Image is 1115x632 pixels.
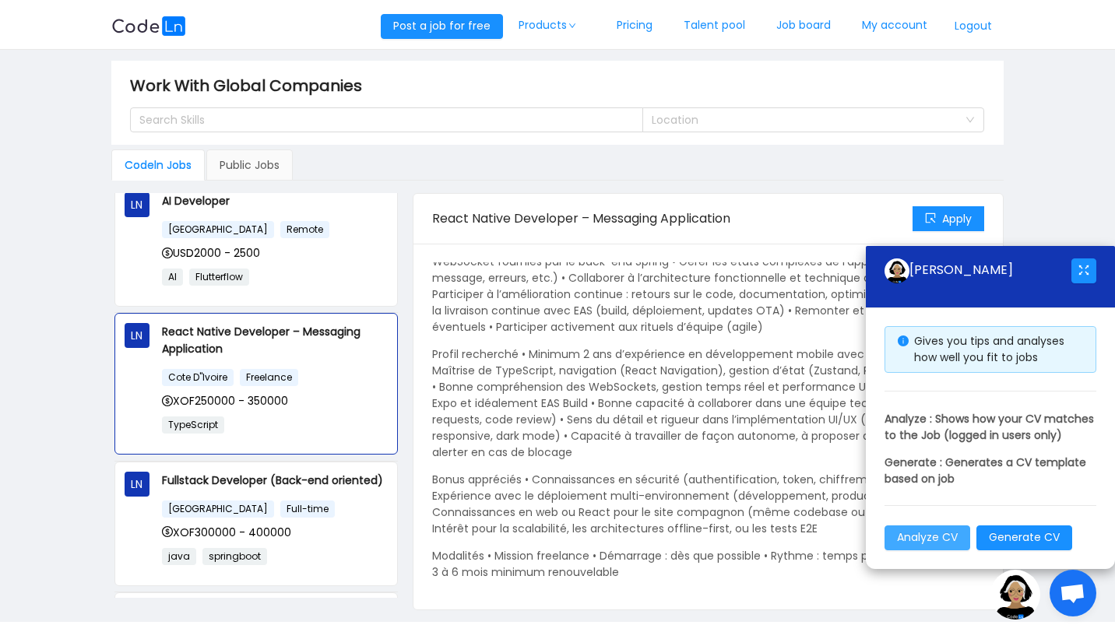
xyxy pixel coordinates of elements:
[162,269,183,286] span: AI
[976,525,1072,550] button: Generate CV
[162,416,224,434] span: TypeScript
[131,192,142,217] span: LN
[162,525,291,540] span: XOF300000 - 400000
[189,269,249,286] span: Flutterflow
[240,369,298,386] span: Freelance
[885,525,970,550] button: Analyze CV
[139,112,620,128] div: Search Skills
[162,500,274,518] span: [GEOGRAPHIC_DATA]
[432,221,983,335] p: Missions • Développer les interfaces mobiles en React Native selon les maquettes fournies • Implé...
[432,548,983,581] p: Modalités • Mission freelance • Démarrage : dès que possible • Rythme : temps plein • Durée estim...
[914,333,1064,365] span: Gives you tips and analyses how well you fit to jobs
[162,192,388,209] p: AI Developer
[966,115,975,126] i: icon: down
[131,323,142,348] span: LN
[568,22,577,30] i: icon: down
[111,16,186,36] img: logobg.f302741d.svg
[885,455,1096,487] p: Generate : Generates a CV template based on job
[162,393,288,409] span: XOF250000 - 350000
[885,258,909,283] img: ground.ddcf5dcf.png
[162,221,274,238] span: [GEOGRAPHIC_DATA]
[943,14,1004,39] button: Logout
[162,472,388,489] p: Fullstack Developer (Back-end oriented)
[202,548,267,565] span: springboot
[381,18,503,33] a: Post a job for free
[280,500,335,518] span: Full-time
[885,411,1096,444] p: Analyze : Shows how your CV matches to the Job (logged in users only)
[652,112,958,128] div: Location
[381,14,503,39] button: Post a job for free
[432,472,983,537] p: Bonus appréciés • Connaissances en sécurité (authentification, token, chiffrement bout en bout) •...
[913,206,984,231] button: icon: selectApply
[162,526,173,537] i: icon: dollar
[432,346,983,461] p: Profil recherché • Minimum 2 ans d’expérience en développement mobile avec React Native • Maîtris...
[885,258,1071,283] div: [PERSON_NAME]
[131,472,142,497] span: LN
[162,369,234,386] span: Cote D"Ivoire
[206,149,293,181] div: Public Jobs
[130,73,371,98] span: Work With Global Companies
[162,548,196,565] span: java
[1050,570,1096,616] div: Ouvrir le chat
[1071,258,1096,283] button: icon: fullscreen
[990,570,1040,620] img: ground.ddcf5dcf.png
[162,323,388,357] p: React Native Developer – Messaging Application
[162,395,173,406] i: icon: dollar
[898,335,909,346] i: icon: info-circle
[280,221,329,238] span: Remote
[432,209,730,227] span: React Native Developer – Messaging Application
[111,149,205,181] div: Codeln Jobs
[162,248,173,258] i: icon: dollar
[162,245,260,261] span: USD2000 - 2500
